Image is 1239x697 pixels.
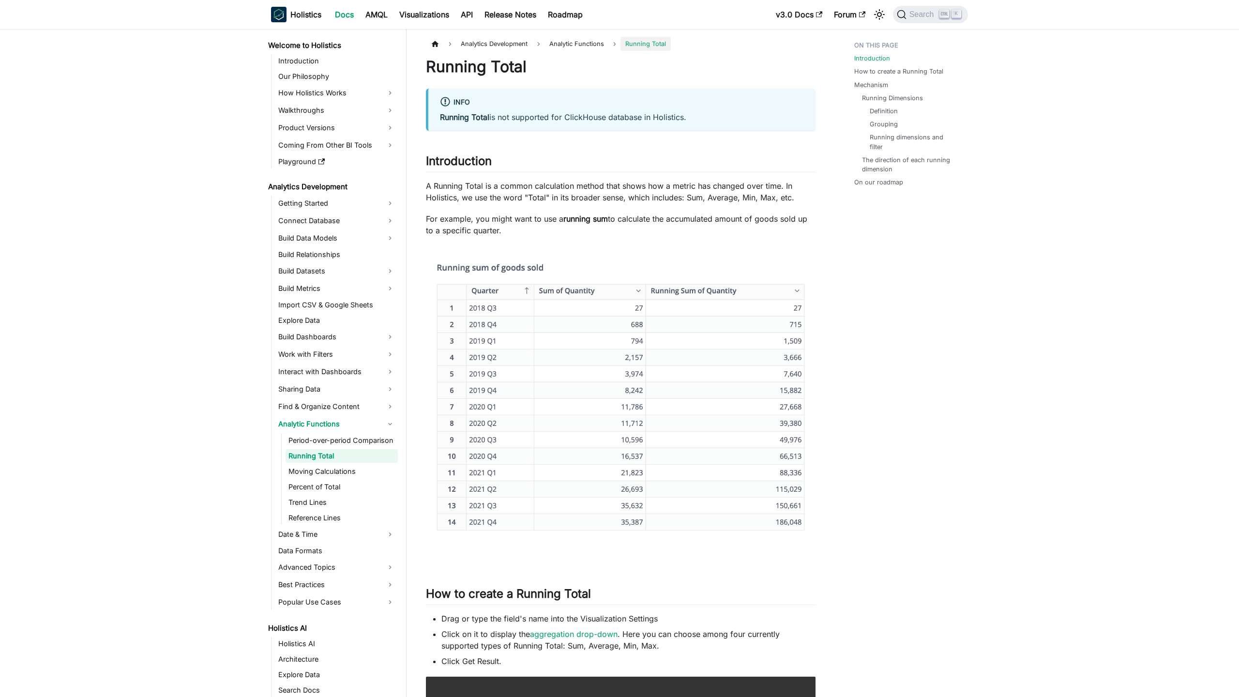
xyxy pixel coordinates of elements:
[275,560,398,575] a: Advanced Topics
[275,594,398,610] a: Popular Use Cases
[530,629,618,639] a: aggregation drop-down
[275,381,398,397] a: Sharing Data
[275,416,398,432] a: Analytic Functions
[275,120,398,136] a: Product Versions
[426,180,816,203] p: A Running Total is a common calculation method that shows how a metric has changed over time. In ...
[426,37,444,51] a: Home page
[870,133,954,151] a: Running dimensions and filter
[563,214,608,224] strong: running sum
[275,364,398,379] a: Interact with Dashboards
[275,263,398,279] a: Build Datasets
[271,7,321,22] a: HolisticsHolistics
[441,628,816,652] li: Click on it to display the . Here you can choose among four currently supported types of Running ...
[286,434,398,447] a: Period-over-period Comparison
[275,668,398,682] a: Explore Data
[440,112,489,122] strong: Running Total
[275,652,398,666] a: Architecture
[275,329,398,345] a: Build Dashboards
[275,70,398,83] a: Our Philosophy
[479,7,542,22] a: Release Notes
[862,93,923,103] a: Running Dimensions
[286,480,398,494] a: Percent of Total
[620,37,671,51] span: Running Total
[265,621,398,635] a: Holistics AI
[426,213,816,236] p: For example, you might want to use a to calculate the accumulated amount of goods sold up to a sp...
[265,39,398,52] a: Welcome to Holistics
[329,7,360,22] a: Docs
[952,10,961,18] kbd: K
[275,281,398,296] a: Build Metrics
[854,80,888,90] a: Mechanism
[275,527,398,542] a: Date & Time
[441,655,816,667] li: Click Get Result.
[872,7,887,22] button: Switch between dark and light mode (currently light mode)
[440,96,804,109] div: info
[275,54,398,68] a: Introduction
[275,137,398,153] a: Coming From Other BI Tools
[275,347,398,362] a: Work with Filters
[907,10,940,19] span: Search
[275,298,398,312] a: Import CSV & Google Sheets
[275,196,398,211] a: Getting Started
[393,7,455,22] a: Visualizations
[286,449,398,463] a: Running Total
[275,248,398,261] a: Build Relationships
[854,67,943,76] a: How to create a Running Total
[893,6,968,23] button: Search (Ctrl+K)
[275,314,398,327] a: Explore Data
[854,178,903,187] a: On our roadmap
[275,85,398,101] a: How Holistics Works
[275,577,398,592] a: Best Practices
[265,180,398,194] a: Analytics Development
[440,111,804,123] p: is not supported for ClickHouse database in Holistics.
[275,230,398,246] a: Build Data Models
[426,154,816,172] h2: Introduction
[456,37,532,51] span: Analytics Development
[286,496,398,509] a: Trend Lines
[275,683,398,697] a: Search Docs
[828,7,871,22] a: Forum
[426,57,816,76] h1: Running Total
[275,103,398,118] a: Walkthroughs
[290,9,321,20] b: Holistics
[275,544,398,558] a: Data Formats
[870,120,898,129] a: Grouping
[275,637,398,651] a: Holistics AI
[261,29,407,697] nav: Docs sidebar
[862,155,958,174] a: The direction of each running dimension
[542,7,589,22] a: Roadmap
[271,7,287,22] img: Holistics
[426,587,816,605] h2: How to create a Running Total
[275,155,398,168] a: Playground
[360,7,393,22] a: AMQL
[455,7,479,22] a: API
[544,37,609,51] span: Analytic Functions
[770,7,828,22] a: v3.0 Docs
[275,399,398,414] a: Find & Organize Content
[870,106,898,116] a: Definition
[426,37,816,51] nav: Breadcrumbs
[854,54,890,63] a: Introduction
[286,465,398,478] a: Moving Calculations
[441,613,816,624] li: Drag or type the field's name into the Visualization Settings
[275,213,398,228] a: Connect Database
[286,511,398,525] a: Reference Lines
